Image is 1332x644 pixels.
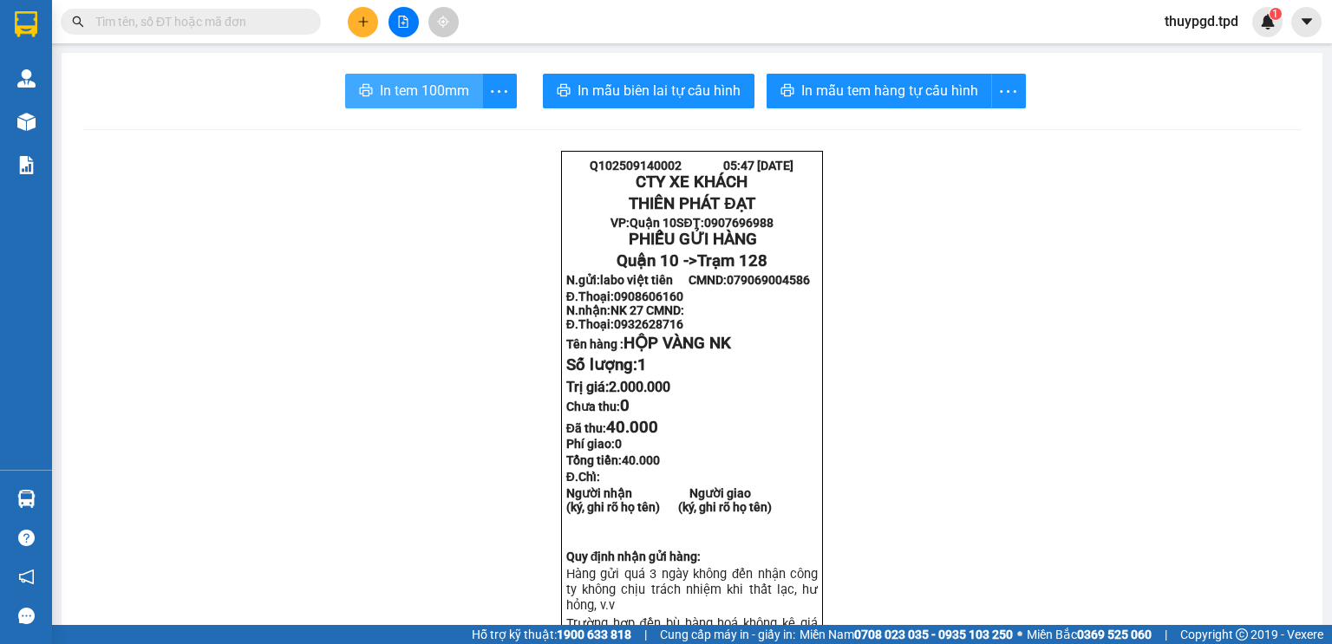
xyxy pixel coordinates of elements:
span: printer [780,83,794,100]
sup: 1 [1270,8,1282,20]
button: plus [348,7,378,37]
span: search [72,16,84,28]
strong: 0369 525 060 [1077,628,1152,641]
span: Cung cấp máy in - giấy in: [660,625,795,644]
span: | [1165,625,1167,644]
strong: Đ.Thoại: [566,317,683,331]
span: 0932628716 [614,317,683,331]
span: thuypgd.tpd [1151,10,1252,32]
span: PHIẾU GỬI HÀNG [629,230,757,249]
span: more [483,81,516,102]
button: caret-down [1291,7,1322,37]
strong: 1900 633 818 [557,628,631,641]
button: more [482,74,517,108]
span: Trị giá: [566,379,670,395]
span: 0 [615,437,622,451]
button: file-add [388,7,419,37]
span: ⚪️ [1017,631,1022,638]
span: notification [18,569,35,585]
span: copyright [1236,628,1248,641]
img: icon-new-feature [1260,14,1276,29]
strong: N.nhận: [566,303,684,317]
img: warehouse-icon [17,490,36,508]
span: In mẫu biên lai tự cấu hình [578,80,741,101]
span: plus [357,16,369,28]
span: 0 [620,396,630,415]
img: solution-icon [17,156,36,174]
span: 40.000 [606,418,658,437]
strong: CTY XE KHÁCH [636,172,748,192]
span: caret-down [1299,14,1315,29]
strong: Đã thu: [566,421,658,435]
span: 1 [1272,8,1278,20]
span: Quận 10 -> [617,251,767,270]
span: Đ.Chỉ: [566,470,600,484]
img: warehouse-icon [17,69,36,88]
span: In mẫu tem hàng tự cấu hình [801,80,978,101]
span: message [18,608,35,624]
strong: Đ.Thoại: [566,289,683,303]
strong: N.gửi: [566,273,810,287]
span: question-circle [18,530,35,546]
span: aim [437,16,449,28]
strong: THIÊN PHÁT ĐẠT [629,194,754,213]
button: more [991,74,1026,108]
button: printerIn tem 100mm [345,74,483,108]
span: labo việt tiên CMND: [600,273,810,287]
span: Q102509140002 [590,159,682,172]
span: 0907696988 [704,216,774,230]
strong: Phí giao: [566,437,622,451]
span: Hàng gửi quá 3 ngày không đến nhận công ty không chịu trách nhiệm khi thất lạc, hư hỏn... [566,566,818,613]
span: [DATE] [757,159,793,172]
span: printer [557,83,571,100]
span: Quận 10 [630,216,676,230]
strong: 0708 023 035 - 0935 103 250 [854,628,1013,641]
span: printer [359,83,373,100]
strong: Chưa thu: [566,400,630,413]
strong: Quy định nhận gửi hàng: [566,550,702,563]
img: warehouse-icon [17,113,36,131]
span: 0908606160 [614,289,683,303]
span: Tổng tiền: [566,453,660,467]
span: Miền Nam [800,625,1013,644]
button: printerIn mẫu biên lai tự cấu hình [543,74,754,108]
span: 05:47 [723,159,754,172]
span: 2.000.000 [609,379,670,395]
button: aim [428,7,459,37]
span: 1 [637,355,647,374]
span: Số lượng: [566,355,647,374]
strong: VP: SĐT: [610,216,773,230]
strong: Người nhận Người giao [566,486,751,500]
strong: Tên hàng : [566,337,731,351]
span: HỘP VÀNG NK [624,334,731,353]
span: 079069004586 [727,273,810,287]
img: logo-vxr [15,11,37,37]
button: printerIn mẫu tem hàng tự cấu hình [767,74,992,108]
strong: (ký, ghi rõ họ tên) (ký, ghi rõ họ tên) [566,500,772,514]
span: In tem 100mm [380,80,469,101]
span: file-add [397,16,409,28]
span: Hỗ trợ kỹ thuật: [472,625,631,644]
span: | [644,625,647,644]
span: more [992,81,1025,102]
span: Miền Bắc [1027,625,1152,644]
input: Tìm tên, số ĐT hoặc mã đơn [95,12,300,31]
span: Trạm 128 [697,251,767,270]
span: NK 27 CMND: [610,303,684,317]
span: 40.000 [622,453,660,467]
